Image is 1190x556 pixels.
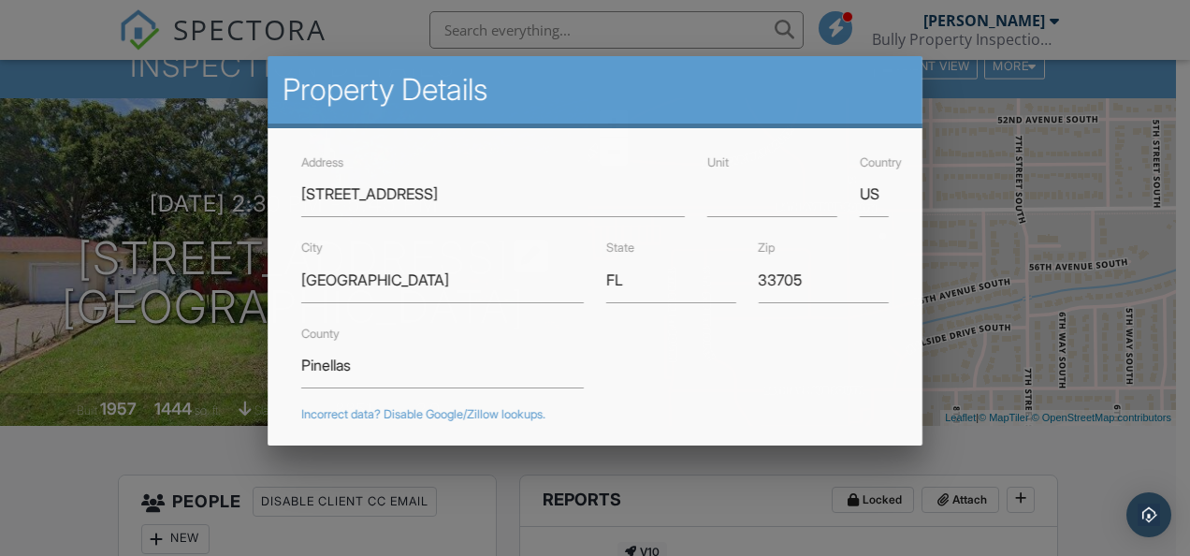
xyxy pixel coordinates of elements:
div: Open Intercom Messenger [1126,492,1171,537]
label: Country [860,155,902,169]
label: State [606,241,634,255]
h2: Property Details [283,71,907,109]
label: City [301,241,323,255]
div: Incorrect data? Disable Google/Zillow lookups. [301,407,888,422]
label: Zip [759,241,776,255]
label: Unit [708,155,730,169]
label: Address [301,155,343,169]
label: County [301,326,340,340]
